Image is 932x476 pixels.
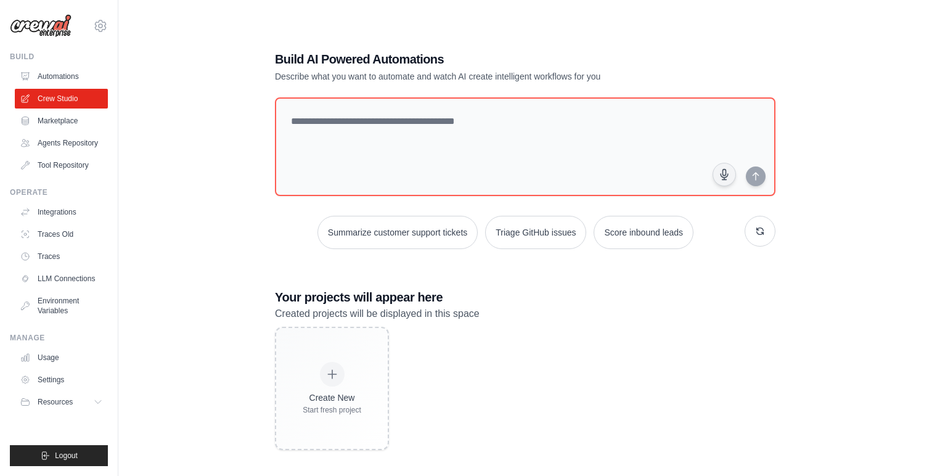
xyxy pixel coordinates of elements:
a: LLM Connections [15,269,108,289]
div: Create New [303,392,361,404]
a: Agents Repository [15,133,108,153]
a: Environment Variables [15,291,108,321]
h1: Build AI Powered Automations [275,51,689,68]
h3: Your projects will appear here [275,289,775,306]
span: Resources [38,397,73,407]
div: Operate [10,187,108,197]
button: Score inbound leads [594,216,693,249]
button: Triage GitHub issues [485,216,586,249]
a: Usage [15,348,108,367]
button: Click to speak your automation idea [713,163,736,186]
a: Traces Old [15,224,108,244]
button: Get new suggestions [745,216,775,247]
a: Traces [15,247,108,266]
button: Summarize customer support tickets [317,216,478,249]
a: Settings [15,370,108,390]
p: Describe what you want to automate and watch AI create intelligent workflows for you [275,70,689,83]
a: Crew Studio [15,89,108,109]
a: Marketplace [15,111,108,131]
button: Logout [10,445,108,466]
img: Logo [10,14,72,38]
div: Build [10,52,108,62]
a: Tool Repository [15,155,108,175]
div: Start fresh project [303,405,361,415]
span: Logout [55,451,78,461]
p: Created projects will be displayed in this space [275,306,775,322]
div: Manage [10,333,108,343]
a: Integrations [15,202,108,222]
button: Resources [15,392,108,412]
a: Automations [15,67,108,86]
